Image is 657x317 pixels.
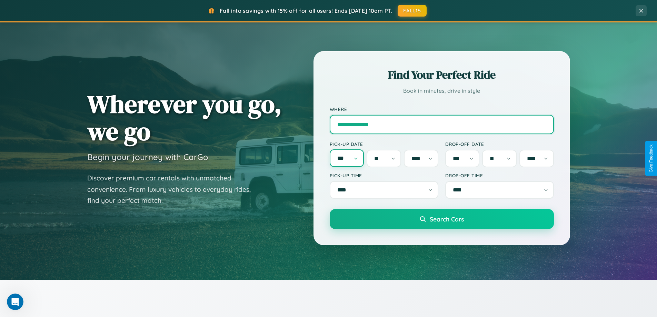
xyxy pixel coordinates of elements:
[330,106,554,112] label: Where
[330,172,438,178] label: Pick-up Time
[7,294,23,310] iframe: Intercom live chat
[398,5,427,17] button: FALL15
[430,215,464,223] span: Search Cars
[649,145,654,172] div: Give Feedback
[87,152,208,162] h3: Begin your journey with CarGo
[87,90,282,145] h1: Wherever you go, we go
[220,7,392,14] span: Fall into savings with 15% off for all users! Ends [DATE] 10am PT.
[330,141,438,147] label: Pick-up Date
[330,67,554,82] h2: Find Your Perfect Ride
[87,172,260,206] p: Discover premium car rentals with unmatched convenience. From luxury vehicles to everyday rides, ...
[445,141,554,147] label: Drop-off Date
[330,209,554,229] button: Search Cars
[330,86,554,96] p: Book in minutes, drive in style
[445,172,554,178] label: Drop-off Time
